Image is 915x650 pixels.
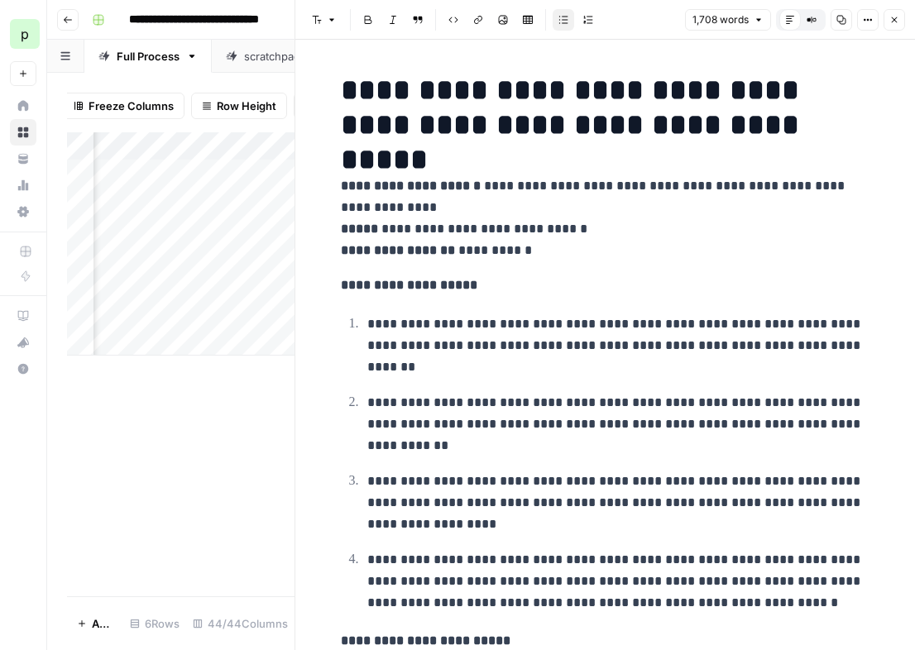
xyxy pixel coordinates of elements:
span: 1,708 words [692,12,749,27]
button: Help + Support [10,356,36,382]
a: Full Process [84,40,212,73]
span: Row Height [217,98,276,114]
div: 44/44 Columns [186,610,295,637]
a: scratchpad [212,40,335,73]
span: Add Row [92,615,113,632]
button: Freeze Columns [63,93,184,119]
a: Home [10,93,36,119]
button: What's new? [10,329,36,356]
a: AirOps Academy [10,303,36,329]
a: Your Data [10,146,36,172]
button: Add Row [67,610,123,637]
button: 1,708 words [685,9,771,31]
div: 6 Rows [123,610,186,637]
button: Row Height [191,93,287,119]
div: scratchpad [244,48,303,65]
a: Settings [10,198,36,225]
span: p [21,24,29,44]
a: Usage [10,172,36,198]
div: Full Process [117,48,180,65]
div: What's new? [11,330,36,355]
a: Browse [10,119,36,146]
span: Freeze Columns [89,98,174,114]
button: Workspace: paulcorp [10,13,36,55]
